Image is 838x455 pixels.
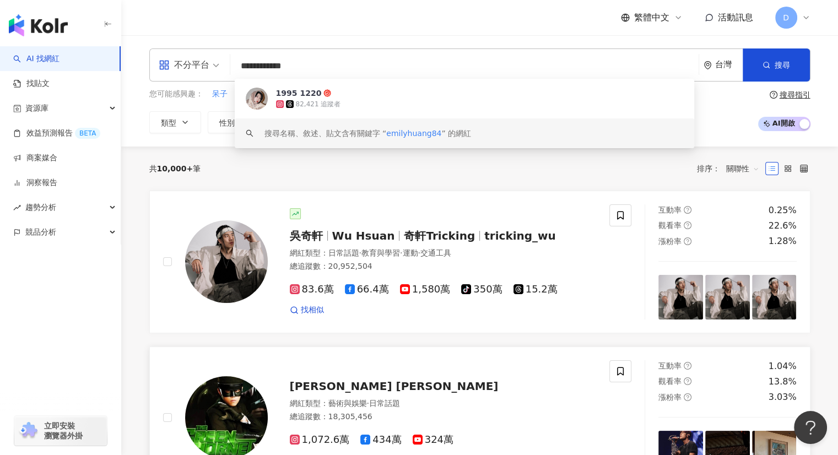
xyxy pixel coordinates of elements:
[367,399,369,408] span: ·
[157,164,193,173] span: 10,000+
[513,284,558,295] span: 15.2萬
[345,284,389,295] span: 66.4萬
[44,421,83,441] span: 立即安裝 瀏覽器外掛
[13,204,21,212] span: rise
[400,248,402,257] span: ·
[360,434,401,446] span: 434萬
[752,275,797,319] img: post-image
[420,248,451,257] span: 交通工具
[13,128,100,139] a: 效益預測報告BETA
[697,160,765,177] div: 排序：
[705,275,750,319] img: post-image
[290,261,597,272] div: 總追蹤數 ： 20,952,504
[13,78,50,89] a: 找貼文
[149,111,201,133] button: 類型
[290,284,334,295] span: 83.6萬
[212,88,228,100] button: 呆子
[149,89,203,100] span: 您可能感興趣：
[413,434,453,446] span: 324萬
[726,160,759,177] span: 關聯性
[783,12,789,24] span: D
[769,376,797,388] div: 13.8%
[769,391,797,403] div: 3.03%
[159,56,209,74] div: 不分平台
[704,61,712,69] span: environment
[359,248,361,257] span: ·
[658,221,682,230] span: 觀看率
[684,237,691,245] span: question-circle
[219,118,235,127] span: 性別
[290,434,350,446] span: 1,072.6萬
[386,129,441,138] span: emilyhuang84
[718,12,753,23] span: 活動訊息
[212,89,228,100] span: 呆子
[684,377,691,385] span: question-circle
[301,305,324,316] span: 找相似
[25,220,56,245] span: 競品分析
[246,129,253,137] span: search
[290,305,324,316] a: 找相似
[769,204,797,216] div: 0.25%
[658,205,682,214] span: 互動率
[418,248,420,257] span: ·
[149,191,810,333] a: KOL Avatar吳奇軒Wu Hsuan奇軒Trickingtricking_wu網紅類型：日常話題·教育與學習·運動·交通工具總追蹤數：20,952,50483.6萬66.4萬1,580萬3...
[775,61,790,69] span: 搜尋
[246,88,268,110] img: KOL Avatar
[400,284,451,295] span: 1,580萬
[276,88,322,99] div: 1995 1220
[402,248,418,257] span: 運動
[290,380,499,393] span: [PERSON_NAME] [PERSON_NAME]
[634,12,669,24] span: 繁體中文
[9,14,68,36] img: logo
[290,229,323,242] span: 吳奇軒
[684,206,691,214] span: question-circle
[159,59,170,71] span: appstore
[658,275,703,319] img: post-image
[658,237,682,246] span: 漲粉率
[290,411,597,422] div: 總追蹤數 ： 18,305,456
[769,235,797,247] div: 1.28%
[328,399,367,408] span: 藝術與娛樂
[14,416,107,446] a: chrome extension立即安裝 瀏覽器外掛
[770,91,777,99] span: question-circle
[13,177,57,188] a: 洞察報告
[18,422,39,440] img: chrome extension
[684,393,691,401] span: question-circle
[290,248,597,259] div: 網紅類型 ：
[684,221,691,229] span: question-circle
[161,118,176,127] span: 類型
[264,127,472,139] div: 搜尋名稱、敘述、貼文含有關鍵字 “ ” 的網紅
[715,60,743,69] div: 台灣
[369,399,400,408] span: 日常話題
[13,153,57,164] a: 商案媒合
[794,411,827,444] iframe: Help Scout Beacon - Open
[658,377,682,386] span: 觀看率
[361,248,400,257] span: 教育與學習
[769,360,797,372] div: 1.04%
[296,100,341,109] div: 82,421 追蹤者
[13,53,60,64] a: searchAI 找網紅
[185,220,268,303] img: KOL Avatar
[25,96,48,121] span: 資源庫
[484,229,556,242] span: tricking_wu
[328,248,359,257] span: 日常話題
[461,284,502,295] span: 350萬
[658,361,682,370] span: 互動率
[290,398,597,409] div: 網紅類型 ：
[208,111,259,133] button: 性別
[25,195,56,220] span: 趨勢分析
[743,48,810,82] button: 搜尋
[769,220,797,232] div: 22.6%
[149,164,201,173] div: 共 筆
[332,229,395,242] span: Wu Hsuan
[684,362,691,370] span: question-circle
[658,393,682,402] span: 漲粉率
[404,229,475,242] span: 奇軒Tricking
[780,90,810,99] div: 搜尋指引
